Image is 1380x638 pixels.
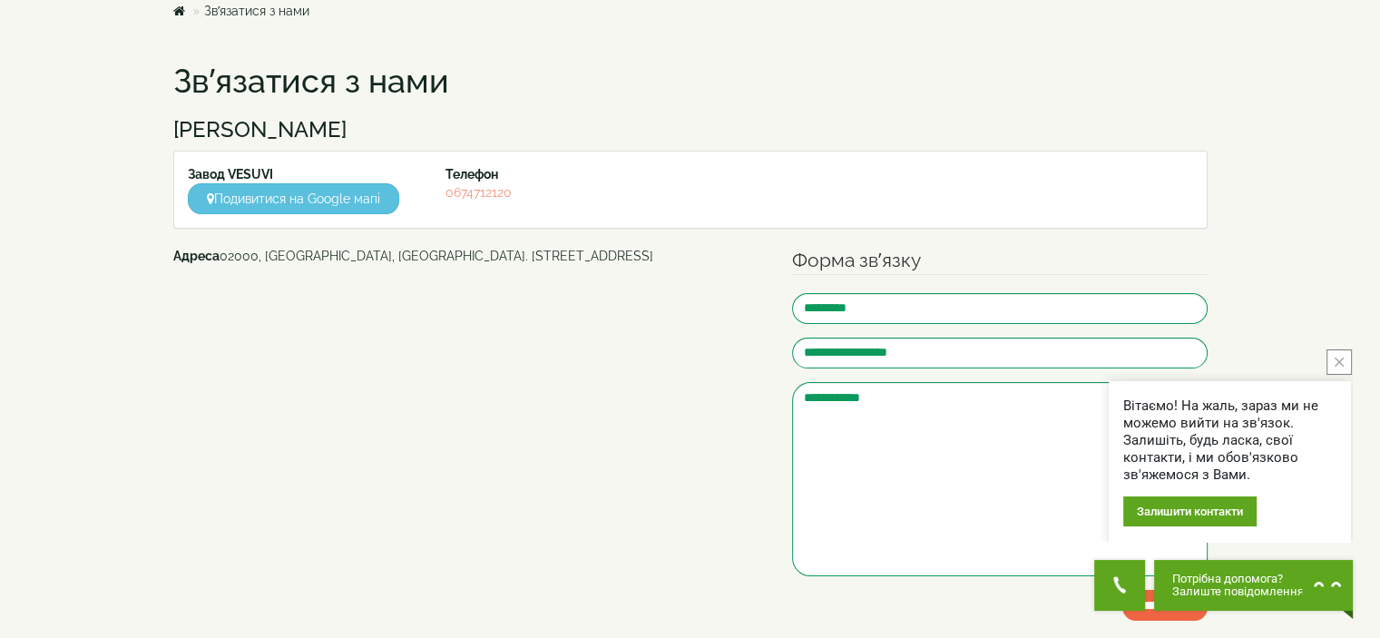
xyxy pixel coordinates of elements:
[188,167,273,182] strong: Завод VESUVI
[792,247,1208,275] legend: Форма зв’язку
[1123,496,1257,526] div: Залишити контакти
[1094,560,1145,611] button: Get Call button
[173,118,1208,142] h3: [PERSON_NAME]
[173,249,220,263] b: Адреса
[1154,560,1353,611] button: Chat button
[445,185,512,200] a: 0674712120
[1172,585,1304,598] span: Залиште повідомлення
[445,167,498,182] strong: Телефон
[204,4,309,18] a: Зв’язатися з нами
[188,183,399,214] a: Подивитися на Google мапі
[173,64,1208,100] h1: Зв’язатися з нами
[1326,349,1352,375] button: close button
[1123,398,1336,484] div: Вітаємо! На жаль, зараз ми не можемо вийти на зв'язок. Залишіть, будь ласка, свої контакти, і ми ...
[173,247,766,265] address: 02000, [GEOGRAPHIC_DATA], [GEOGRAPHIC_DATA]. [STREET_ADDRESS]
[1172,573,1304,585] span: Потрібна допомога?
